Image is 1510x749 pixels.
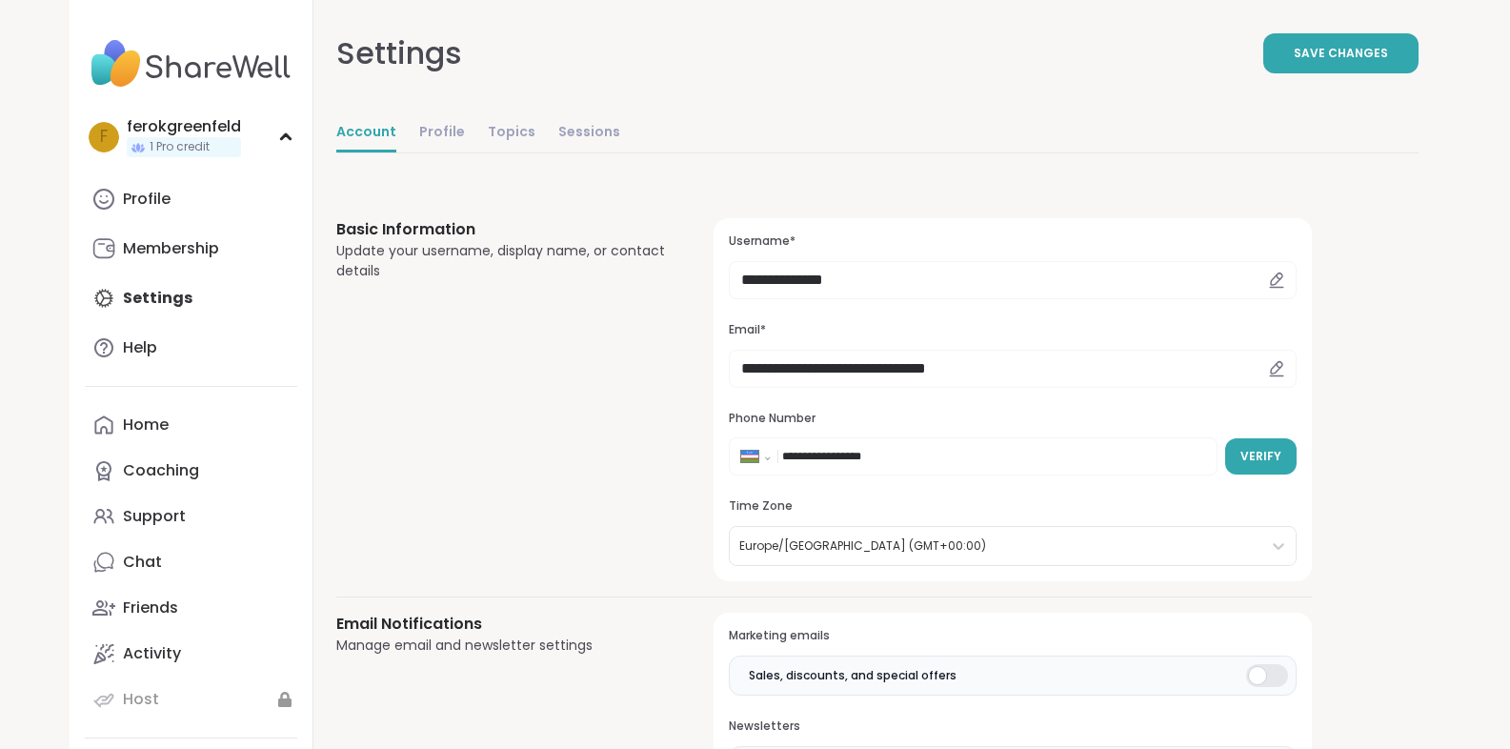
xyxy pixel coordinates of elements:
[123,460,199,481] div: Coaching
[729,411,1296,427] h3: Phone Number
[85,631,297,677] a: Activity
[558,114,620,152] a: Sessions
[336,114,396,152] a: Account
[336,636,669,656] div: Manage email and newsletter settings
[85,677,297,722] a: Host
[419,114,465,152] a: Profile
[85,539,297,585] a: Chat
[85,226,297,272] a: Membership
[123,506,186,527] div: Support
[123,689,159,710] div: Host
[488,114,535,152] a: Topics
[1294,45,1388,62] span: Save Changes
[85,30,297,97] img: ShareWell Nav Logo
[123,643,181,664] div: Activity
[729,322,1296,338] h3: Email*
[336,613,669,636] h3: Email Notifications
[1240,448,1281,465] span: Verify
[123,337,157,358] div: Help
[123,415,169,435] div: Home
[336,218,669,241] h3: Basic Information
[127,116,241,137] div: ferokgreenfeld
[85,585,297,631] a: Friends
[123,189,171,210] div: Profile
[123,238,219,259] div: Membership
[150,139,210,155] span: 1 Pro credit
[85,176,297,222] a: Profile
[749,667,956,684] span: Sales, discounts, and special offers
[85,325,297,371] a: Help
[85,402,297,448] a: Home
[123,552,162,573] div: Chat
[729,498,1296,515] h3: Time Zone
[729,719,1296,735] h3: Newsletters
[85,494,297,539] a: Support
[85,448,297,494] a: Coaching
[729,628,1296,644] h3: Marketing emails
[729,233,1296,250] h3: Username*
[336,30,462,76] div: Settings
[336,241,669,281] div: Update your username, display name, or contact details
[1225,438,1297,475] button: Verify
[1263,33,1419,73] button: Save Changes
[123,597,178,618] div: Friends
[100,125,108,150] span: f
